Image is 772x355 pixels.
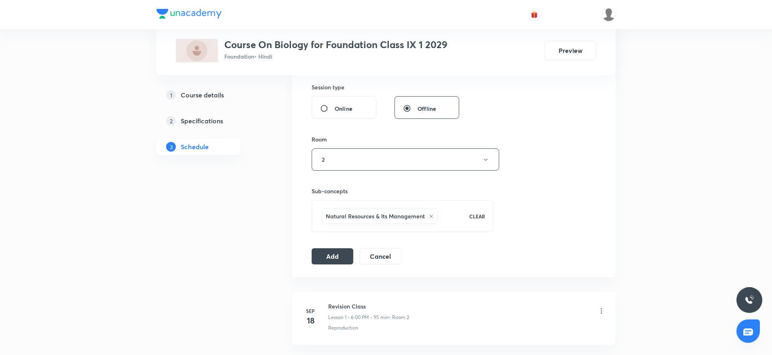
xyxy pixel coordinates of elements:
p: Foundation • Hindi [224,52,447,61]
h6: Session type [312,83,344,91]
p: • Room 2 [389,314,409,321]
img: 6CBB6310-92A1-40D7-BF99-FDD0C0A2F123_plus.png [176,39,218,62]
p: 1 [166,90,176,100]
img: Company Logo [156,9,221,19]
h6: Room [312,135,327,144]
img: avatar [531,11,538,18]
span: Online [335,104,352,113]
span: Offline [418,104,436,113]
button: Cancel [360,248,401,264]
h5: Course details [181,90,224,100]
button: Add [312,248,353,264]
h6: Sub-concepts [312,187,494,195]
button: Preview [544,41,596,60]
p: Reproduction [328,324,358,332]
p: 2 [166,116,176,126]
a: 1Course details [156,87,266,103]
h6: Sep [302,307,319,315]
a: Company Logo [156,9,221,21]
p: 3 [166,142,176,152]
img: ttu [745,295,754,305]
img: Shivank [602,8,616,21]
p: CLEAR [469,213,485,220]
button: avatar [528,8,541,21]
a: 2Specifications [156,113,266,129]
h5: Schedule [181,142,209,152]
h6: Natural Resources & Its Management [326,212,425,220]
h5: Specifications [181,116,223,126]
p: Lesson 1 • 6:00 PM • 95 min [328,314,389,321]
h4: 18 [302,315,319,327]
button: 2 [312,148,499,171]
h6: Revision Class [328,302,409,311]
h3: Course On Biology for Foundation Class IX 1 2029 [224,39,447,51]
